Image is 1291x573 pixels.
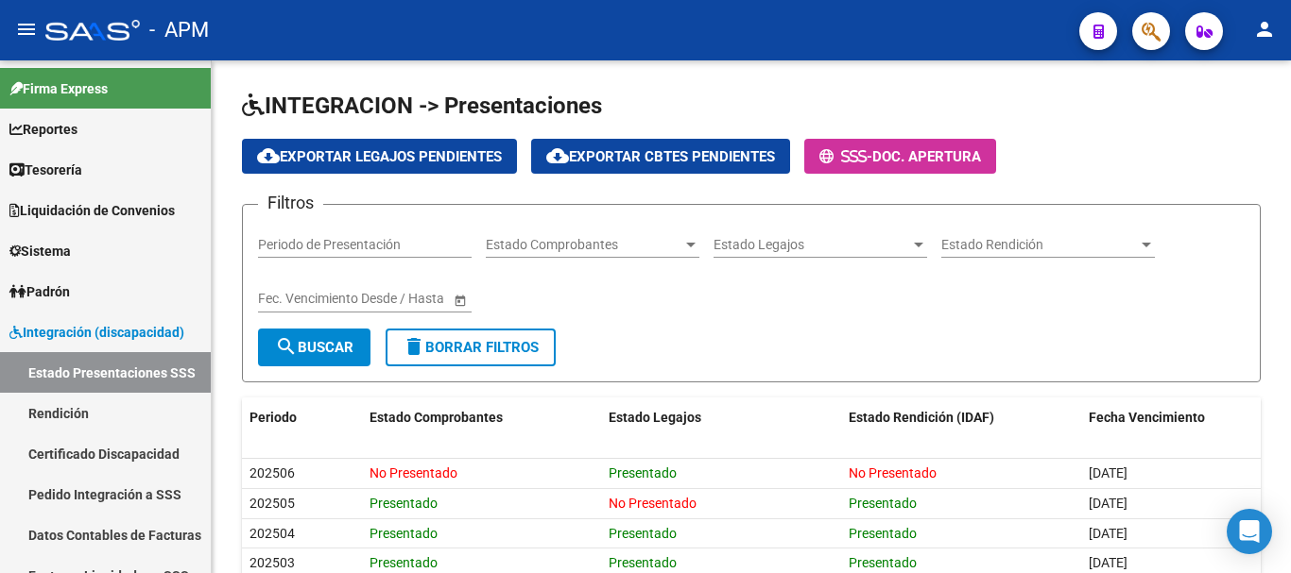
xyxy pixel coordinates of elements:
[804,139,996,174] button: -Doc. Apertura
[242,93,602,119] span: INTEGRACION -> Presentaciones
[275,335,298,358] mat-icon: search
[849,496,917,511] span: Presentado
[9,78,108,99] span: Firma Express
[258,329,370,366] button: Buscar
[1089,410,1205,425] span: Fecha Vencimiento
[9,119,77,140] span: Reportes
[257,148,502,165] span: Exportar Legajos Pendientes
[9,200,175,221] span: Liquidación de Convenios
[15,18,38,41] mat-icon: menu
[333,291,425,307] input: End date
[546,148,775,165] span: Exportar Cbtes Pendientes
[1089,465,1127,480] span: [DATE]
[546,144,569,167] mat-icon: cloud_download
[362,397,602,438] datatable-header-cell: Estado Comprobantes
[250,465,295,480] span: 202506
[250,496,295,511] span: 202505
[403,339,539,356] span: Borrar Filtros
[1081,397,1261,438] datatable-header-cell: Fecha Vencimiento
[609,465,677,480] span: Presentado
[370,526,438,541] span: Presentado
[609,555,677,570] span: Presentado
[849,526,917,541] span: Presentado
[258,291,317,307] input: Start date
[714,237,910,253] span: Estado Legajos
[849,465,937,480] span: No Presentado
[250,410,297,425] span: Periodo
[609,526,677,541] span: Presentado
[403,335,425,358] mat-icon: delete
[486,237,682,253] span: Estado Comprobantes
[9,241,71,261] span: Sistema
[370,410,503,425] span: Estado Comprobantes
[370,496,438,511] span: Presentado
[1089,555,1127,570] span: [DATE]
[257,144,280,167] mat-icon: cloud_download
[242,397,362,438] datatable-header-cell: Periodo
[9,160,82,180] span: Tesorería
[872,148,981,165] span: Doc. Apertura
[609,410,701,425] span: Estado Legajos
[531,139,790,174] button: Exportar Cbtes Pendientes
[1227,509,1272,554] div: Open Intercom Messenger
[941,237,1138,253] span: Estado Rendición
[849,410,994,425] span: Estado Rendición (IDAF)
[1089,526,1127,541] span: [DATE]
[275,339,353,356] span: Buscar
[849,555,917,570] span: Presentado
[609,496,697,511] span: No Presentado
[9,322,184,343] span: Integración (discapacidad)
[149,9,209,51] span: - APM
[386,329,556,366] button: Borrar Filtros
[250,555,295,570] span: 202503
[370,465,457,480] span: No Presentado
[250,526,295,541] span: 202504
[242,139,517,174] button: Exportar Legajos Pendientes
[601,397,841,438] datatable-header-cell: Estado Legajos
[258,190,323,216] h3: Filtros
[1089,496,1127,511] span: [DATE]
[1253,18,1276,41] mat-icon: person
[370,555,438,570] span: Presentado
[9,281,70,302] span: Padrón
[841,397,1081,438] datatable-header-cell: Estado Rendición (IDAF)
[450,290,470,310] button: Open calendar
[819,148,872,165] span: -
